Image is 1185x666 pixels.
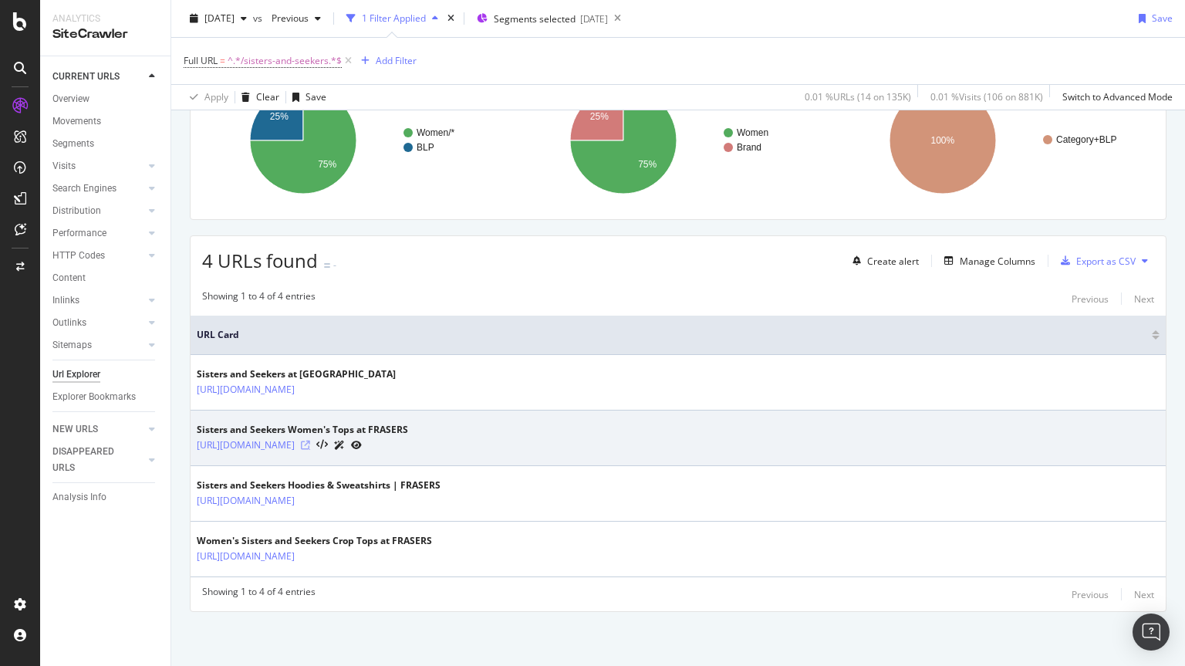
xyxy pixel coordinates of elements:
text: Brand [737,142,761,153]
div: Inlinks [52,292,79,309]
div: Content [52,270,86,286]
img: Equal [324,263,330,268]
div: Overview [52,91,89,107]
div: Movements [52,113,101,130]
div: SiteCrawler [52,25,158,43]
button: Save [1133,6,1173,31]
div: Sisters and Seekers Hoodies & Sweatshirts | FRASERS [197,478,441,492]
text: 75% [318,159,336,170]
span: Full URL [184,54,218,67]
div: Segments [52,136,94,152]
button: Previous [265,6,327,31]
div: Showing 1 to 4 of 4 entries [202,289,316,308]
a: [URL][DOMAIN_NAME] [197,438,295,453]
div: Showing 1 to 4 of 4 entries [202,585,316,603]
span: vs [253,12,265,25]
button: Clear [235,85,279,110]
text: Category+BLP [1056,134,1116,145]
text: 100% [931,135,955,146]
div: Previous [1072,292,1109,306]
div: Open Intercom Messenger [1133,614,1170,651]
div: 0.01 % Visits ( 106 on 881K ) [930,90,1043,103]
div: Analytics [52,12,158,25]
div: Next [1134,292,1154,306]
text: 25% [589,111,608,122]
div: Save [1152,12,1173,25]
a: Segments [52,136,160,152]
a: Outlinks [52,315,144,331]
div: Search Engines [52,181,116,197]
div: Create alert [867,255,919,268]
button: Next [1134,585,1154,603]
button: Next [1134,289,1154,308]
div: Sitemaps [52,337,92,353]
div: Apply [204,90,228,103]
button: Switch to Advanced Mode [1056,85,1173,110]
button: View HTML Source [316,440,328,451]
a: HTTP Codes [52,248,144,264]
div: times [444,11,457,26]
button: Apply [184,85,228,110]
div: Analysis Info [52,489,106,505]
svg: A chart. [842,73,1150,208]
a: Url Explorer [52,367,160,383]
div: Explorer Bookmarks [52,389,136,405]
svg: A chart. [202,73,511,208]
div: HTTP Codes [52,248,105,264]
div: Add Filter [376,54,417,67]
div: - [333,259,336,272]
svg: A chart. [522,73,831,208]
a: CURRENT URLS [52,69,144,85]
button: Previous [1072,585,1109,603]
div: Next [1134,588,1154,601]
a: Search Engines [52,181,144,197]
a: Visits [52,158,144,174]
div: Outlinks [52,315,86,331]
div: 1 Filter Applied [362,12,426,25]
button: Create alert [846,248,919,273]
div: Sisters and Seekers at [GEOGRAPHIC_DATA] [197,367,396,381]
a: [URL][DOMAIN_NAME] [197,382,295,397]
button: Previous [1072,289,1109,308]
span: URL Card [197,328,1148,342]
div: Switch to Advanced Mode [1062,90,1173,103]
a: Explorer Bookmarks [52,389,160,405]
a: Inlinks [52,292,144,309]
a: Distribution [52,203,144,219]
span: Segments selected [494,12,576,25]
div: DISAPPEARED URLS [52,444,130,476]
a: DISAPPEARED URLS [52,444,144,476]
a: Performance [52,225,144,242]
span: = [220,54,225,67]
div: Export as CSV [1076,255,1136,268]
text: BLP [417,142,434,153]
button: Add Filter [355,52,417,70]
div: Performance [52,225,106,242]
a: Content [52,270,160,286]
button: Manage Columns [938,252,1035,270]
div: Distribution [52,203,101,219]
span: 2025 Aug. 16th [204,12,235,25]
span: 4 URLs found [202,248,318,273]
span: Previous [265,12,309,25]
button: [DATE] [184,6,253,31]
text: Women/* [417,127,454,138]
a: URL Inspection [351,437,362,453]
div: Women's Sisters and Seekers Crop Tops at FRASERS [197,534,432,548]
a: Sitemaps [52,337,144,353]
text: 25% [270,111,289,122]
a: Movements [52,113,160,130]
a: [URL][DOMAIN_NAME] [197,549,295,564]
a: AI Url Details [334,437,345,453]
a: Analysis Info [52,489,160,505]
button: Segments selected[DATE] [471,6,608,31]
a: [URL][DOMAIN_NAME] [197,493,295,509]
div: Visits [52,158,76,174]
div: Sisters and Seekers Women's Tops at FRASERS [197,423,408,437]
a: NEW URLS [52,421,144,438]
button: Export as CSV [1055,248,1136,273]
div: 0.01 % URLs ( 14 on 135K ) [805,90,911,103]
